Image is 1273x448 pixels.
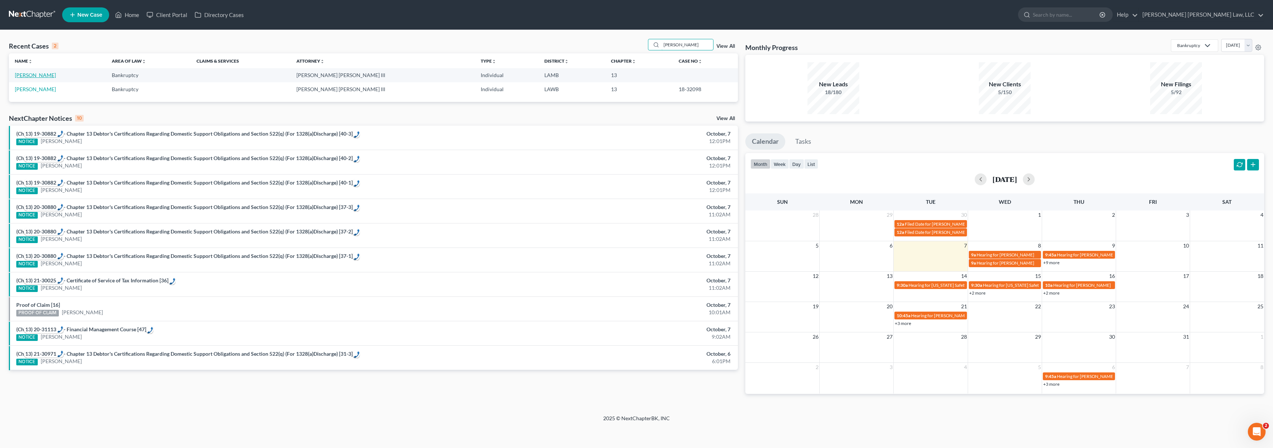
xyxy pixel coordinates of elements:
a: View All [716,44,735,49]
td: Individual [475,82,538,96]
span: Thu [1074,199,1084,205]
div: October, 7 [497,277,730,284]
span: Hearing for [PERSON_NAME] [1053,282,1111,288]
span: 18 [1257,272,1264,281]
button: list [804,159,818,169]
span: 12a [897,229,904,235]
a: Chapterunfold_more [611,58,636,64]
span: Hearing for [PERSON_NAME] [1057,374,1115,379]
td: 18-32098 [673,82,738,96]
span: 27 [886,332,893,341]
div: Call: 13) 20-31113 [146,326,153,333]
img: hfpfyWBK5wQHBAGPgDf9c6qAYOxxMAAAAASUVORK5CYII= [169,278,175,285]
img: hfpfyWBK5wQHBAGPgDf9c6qAYOxxMAAAAASUVORK5CYII= [57,253,63,259]
span: Fri [1149,199,1157,205]
div: PROOF OF CLAIM [16,310,59,316]
th: Claims & Services [191,53,290,68]
a: Calendar [745,133,785,150]
span: 7 [963,241,968,250]
img: hfpfyWBK5wQHBAGPgDf9c6qAYOxxMAAAAASUVORK5CYII= [354,131,360,138]
a: Nameunfold_more [15,58,33,64]
span: 1 [1260,332,1264,341]
td: LAWB [538,82,605,96]
a: +9 more [1043,260,1059,265]
a: +2 more [969,290,985,296]
span: Sat [1222,199,1232,205]
a: [PERSON_NAME] [41,260,82,267]
span: Hearing for [PERSON_NAME] [977,252,1034,258]
img: hfpfyWBK5wQHBAGPgDf9c6qAYOxxMAAAAASUVORK5CYII= [354,180,360,187]
div: 5/150 [979,89,1031,96]
a: Districtunfold_more [544,58,569,64]
a: Case Nounfold_more [679,58,702,64]
a: [PERSON_NAME] [41,137,82,145]
div: October, 6 [497,350,730,358]
span: 6 [1111,363,1116,372]
img: hfpfyWBK5wQHBAGPgDf9c6qAYOxxMAAAAASUVORK5CYII= [354,229,360,236]
img: hfpfyWBK5wQHBAGPgDf9c6qAYOxxMAAAAASUVORK5CYII= [57,326,63,333]
span: 9a [971,252,976,258]
div: October, 7 [497,326,730,333]
span: 9:30a [897,282,908,288]
span: 9:45a [1045,252,1056,258]
a: Typeunfold_more [481,58,496,64]
span: 14 [960,272,968,281]
span: Wed [999,199,1011,205]
div: October, 7 [497,301,730,309]
div: 2025 © NextChapterBK, INC [426,415,847,428]
span: 22 [1034,302,1042,311]
span: 29 [1034,332,1042,341]
div: 6:01PM [497,358,730,365]
div: Call: 13) 21-30971 [24,350,64,358]
div: October, 7 [497,130,730,137]
div: Call: 13) 19-30882 [24,130,64,137]
div: 9:02AM [497,333,730,341]
span: 24 [1182,302,1190,311]
span: 2 [1111,210,1116,219]
img: hfpfyWBK5wQHBAGPgDf9c6qAYOxxMAAAAASUVORK5CYII= [57,130,63,137]
div: 2 [52,43,58,49]
a: Proof of Claim [16] [16,302,60,308]
a: Area of Lawunfold_more [112,58,146,64]
div: 10:01AM [497,309,730,316]
div: 12:01PM [497,162,730,169]
a: (Ch13) 19-30882- Chapter 13 Debtor's Certifications Regarding Domestic Support Obligations and Se... [16,155,353,161]
img: hfpfyWBK5wQHBAGPgDf9c6qAYOxxMAAAAASUVORK5CYII= [147,327,153,333]
span: 30 [960,210,968,219]
a: [PERSON_NAME] [41,211,82,218]
div: Call: 13) 20-30880 [24,228,64,235]
div: 18/180 [807,89,859,96]
a: (Ch13) 20-30880- Chapter 13 Debtor's Certifications Regarding Domestic Support Obligations and Se... [16,204,353,210]
div: Call: 13) 20-30880 [353,203,360,211]
button: day [789,159,804,169]
img: hfpfyWBK5wQHBAGPgDf9c6qAYOxxMAAAAASUVORK5CYII= [354,156,360,162]
span: 6 [889,241,893,250]
img: hfpfyWBK5wQHBAGPgDf9c6qAYOxxMAAAAASUVORK5CYII= [354,205,360,211]
span: 10 [1182,241,1190,250]
div: Recent Cases [9,42,58,50]
iframe: Intercom live chat [1248,423,1266,441]
td: 13 [605,82,673,96]
a: [PERSON_NAME] [PERSON_NAME] Law, LLC [1139,8,1264,21]
span: 3 [1185,210,1190,219]
div: NOTICE [16,236,38,243]
img: hfpfyWBK5wQHBAGPgDf9c6qAYOxxMAAAAASUVORK5CYII= [57,228,63,235]
a: [PERSON_NAME] [41,333,82,341]
i: unfold_more [28,59,33,64]
td: LAMB [538,68,605,82]
div: Call: 13) 21-30025 [168,277,175,284]
span: 10a [1045,282,1052,288]
span: 25 [1257,302,1264,311]
span: 8 [1037,241,1042,250]
a: Home [111,8,143,21]
div: Call: 13) 19-30882 [24,179,64,186]
div: 10 [75,115,84,122]
button: month [750,159,770,169]
td: [PERSON_NAME] [PERSON_NAME] III [290,82,475,96]
i: unfold_more [320,59,325,64]
span: 23 [1108,302,1116,311]
span: 31 [1182,332,1190,341]
div: October, 7 [497,228,730,235]
span: 12 [812,272,819,281]
a: (Ch13) 19-30882- Chapter 13 Debtor's Certifications Regarding Domestic Support Obligations and Se... [16,179,353,186]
